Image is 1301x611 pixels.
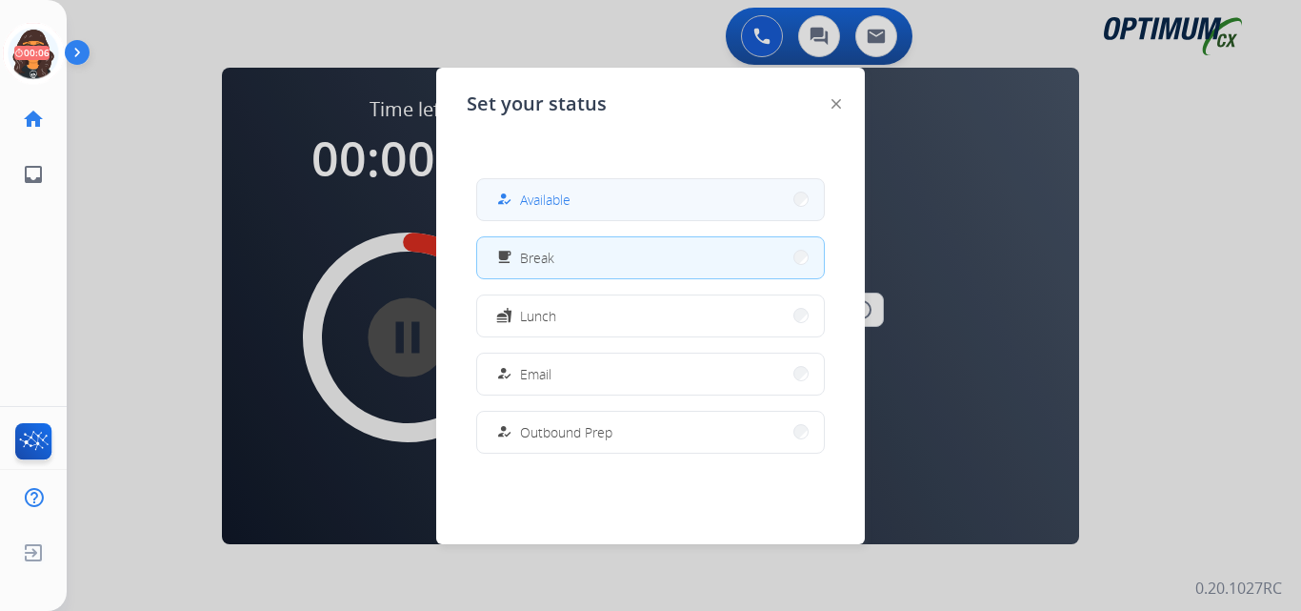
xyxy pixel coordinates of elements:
span: Lunch [520,306,556,326]
mat-icon: how_to_reg [496,366,512,382]
span: Set your status [467,91,607,117]
mat-icon: home [22,108,45,131]
span: Available [520,190,570,210]
p: 0.20.1027RC [1195,577,1282,600]
mat-icon: inbox [22,163,45,186]
mat-icon: fastfood [496,308,512,324]
button: Email [477,354,824,395]
span: Break [520,248,554,268]
button: Break [477,237,824,278]
button: Available [477,179,824,220]
button: Outbound Prep [477,412,824,453]
img: close-button [831,99,841,109]
mat-icon: free_breakfast [496,250,512,266]
mat-icon: how_to_reg [496,424,512,440]
mat-icon: how_to_reg [496,192,512,208]
span: Email [520,364,551,384]
button: Lunch [477,295,824,336]
span: Outbound Prep [520,422,612,442]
